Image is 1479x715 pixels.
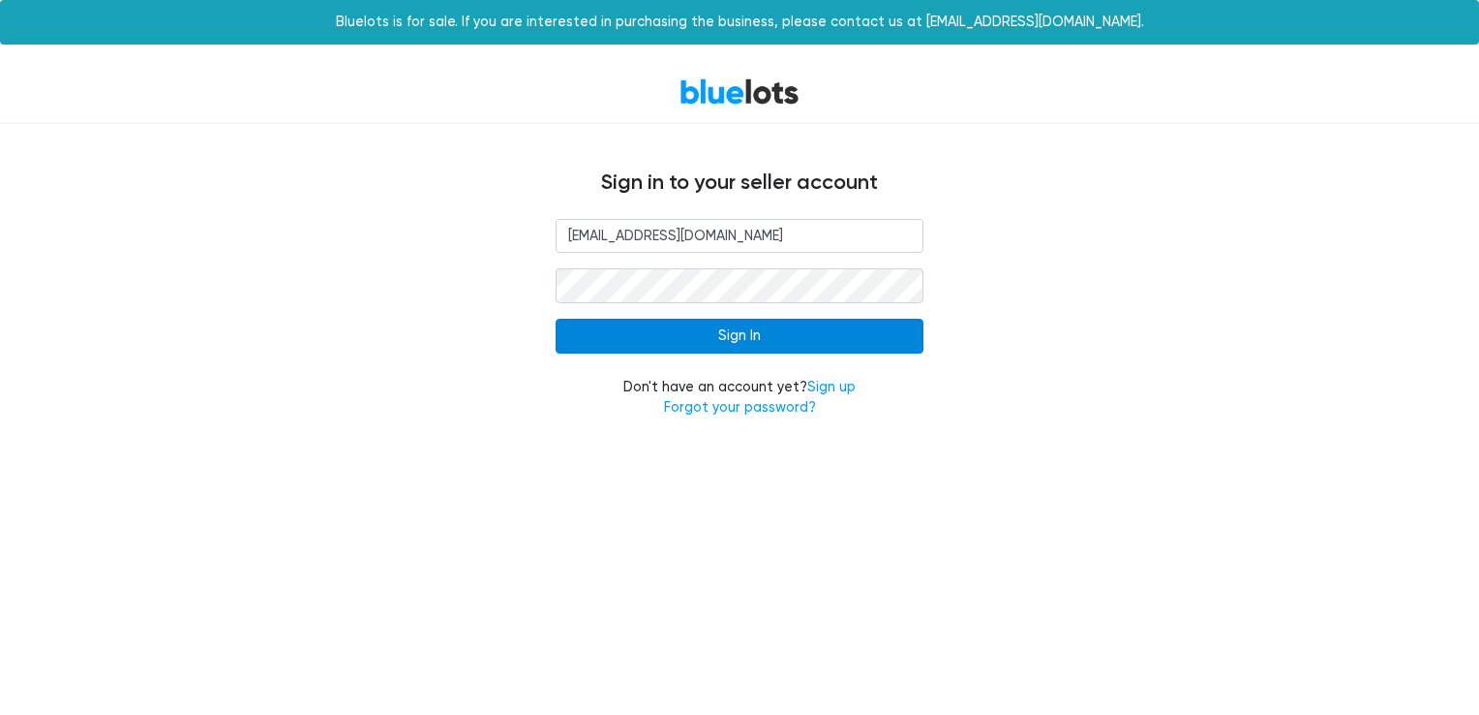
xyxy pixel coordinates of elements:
[159,171,1320,196] h4: Sign in to your seller account
[664,399,816,416] a: Forgot your password?
[556,377,923,419] div: Don't have an account yet?
[679,78,800,106] a: BlueLots
[556,319,923,354] input: Sign In
[807,379,856,395] a: Sign up
[556,219,923,254] input: Email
